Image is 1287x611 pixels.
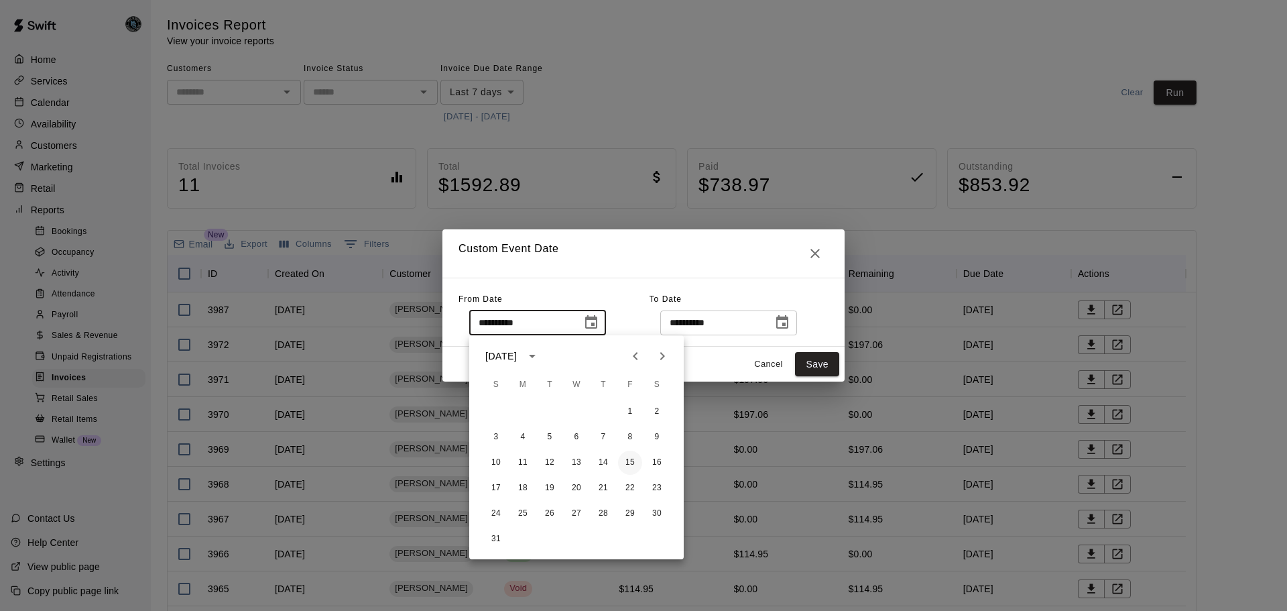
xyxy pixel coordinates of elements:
[795,352,839,377] button: Save
[484,372,508,398] span: Sunday
[511,451,535,475] button: 11
[485,349,517,364] div: [DATE]
[458,294,503,304] span: From Date
[538,372,562,398] span: Tuesday
[622,343,649,370] button: Previous month
[564,425,589,449] button: 6
[511,502,535,526] button: 25
[591,425,615,449] button: 7
[645,372,669,398] span: Saturday
[564,502,589,526] button: 27
[484,476,508,500] button: 17
[538,451,562,475] button: 12
[564,372,589,398] span: Wednesday
[649,343,676,370] button: Next month
[564,451,589,475] button: 13
[591,451,615,475] button: 14
[645,425,669,449] button: 9
[511,476,535,500] button: 18
[618,400,642,424] button: 1
[538,425,562,449] button: 5
[618,425,642,449] button: 8
[650,294,682,304] span: To Date
[769,309,796,336] button: Choose date, selected date is Sep 9, 2025
[747,354,790,375] button: Cancel
[645,451,669,475] button: 16
[578,309,605,336] button: Choose date, selected date is Sep 2, 2025
[511,425,535,449] button: 4
[521,345,544,368] button: calendar view is open, switch to year view
[591,372,615,398] span: Thursday
[538,476,562,500] button: 19
[484,451,508,475] button: 10
[618,476,642,500] button: 22
[645,476,669,500] button: 23
[591,476,615,500] button: 21
[645,400,669,424] button: 2
[591,502,615,526] button: 28
[484,425,508,449] button: 3
[484,527,508,551] button: 31
[564,476,589,500] button: 20
[442,229,845,278] h2: Custom Event Date
[618,451,642,475] button: 15
[618,372,642,398] span: Friday
[618,502,642,526] button: 29
[538,502,562,526] button: 26
[802,240,829,267] button: Close
[484,502,508,526] button: 24
[645,502,669,526] button: 30
[511,372,535,398] span: Monday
